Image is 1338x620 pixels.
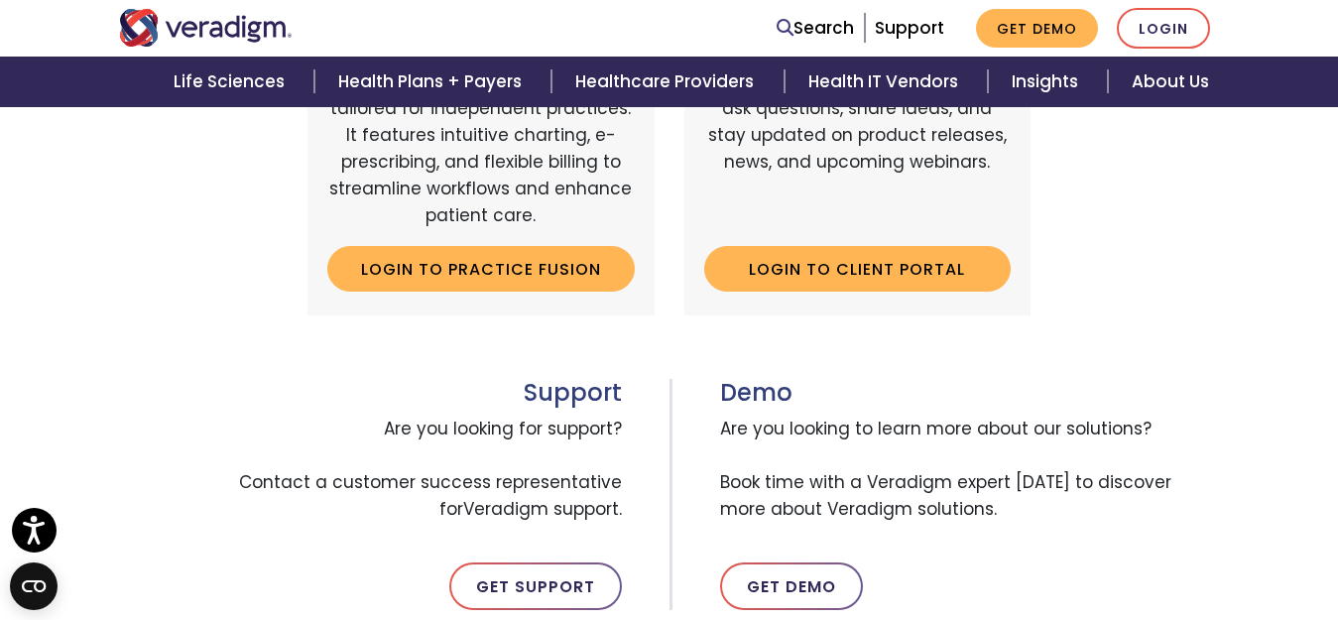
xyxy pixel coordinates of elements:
p: A cloud-based, easy-to-use EHR and billing services platform tailored for independent practices. ... [327,41,635,229]
button: Open CMP widget [10,562,58,610]
h3: Support [119,379,622,408]
a: Health Plans + Payers [314,57,551,107]
a: Get Demo [976,9,1098,48]
a: Get Demo [720,562,863,610]
a: Get Support [449,562,622,610]
a: Life Sciences [150,57,314,107]
img: Veradigm logo [119,9,293,47]
a: Login to Practice Fusion [327,246,635,292]
span: Veradigm support. [463,497,622,521]
span: Are you looking to learn more about our solutions? Book time with a Veradigm expert [DATE] to dis... [720,408,1220,532]
h3: Demo [720,379,1220,408]
a: Login [1117,8,1210,49]
a: Healthcare Providers [551,57,784,107]
span: Are you looking for support? Contact a customer success representative for [119,408,622,532]
p: An online portal for Veradigm customers to connect with peers, ask questions, share ideas, and st... [704,41,1012,229]
a: Health IT Vendors [785,57,988,107]
a: Support [875,16,944,40]
a: Login to Client Portal [704,246,1012,292]
a: Insights [988,57,1108,107]
a: Search [777,15,854,42]
a: About Us [1108,57,1233,107]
